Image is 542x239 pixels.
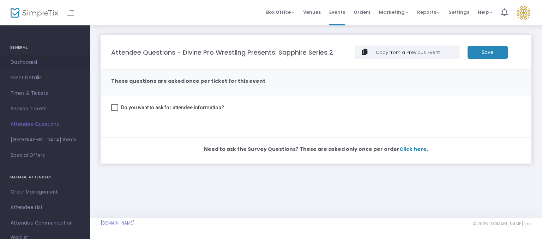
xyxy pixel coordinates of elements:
[111,78,265,85] m-panel-subtitle: These questions are asked once per ticket for this event
[11,188,79,197] span: Order Management
[417,9,440,16] span: Reports
[11,104,79,114] span: Season Tickets
[11,219,79,228] span: Attendee Communication
[303,3,321,21] span: Venues
[375,49,456,56] div: Copy from a Previous Event
[204,146,428,153] m-panel-subtitle: Need to ask the Survey Questions? These are asked only once per order .
[468,46,508,59] m-button: Save
[11,89,79,98] span: Times & Tickets
[10,170,80,184] h4: MANAGE ATTENDEES
[10,41,80,55] h4: GENERAL
[473,221,531,227] span: © 2025 [DOMAIN_NAME] Inc.
[329,3,345,21] span: Events
[121,103,224,112] span: Do you want to ask for attendee information?
[354,3,371,21] span: Orders
[379,9,409,16] span: Marketing
[11,203,79,212] span: Attendee List
[478,9,493,16] span: Help
[11,73,79,82] span: Event Details
[448,3,469,21] span: Settings
[11,151,79,160] span: Special Offers
[11,135,79,145] span: [GEOGRAPHIC_DATA] Items
[11,58,79,67] span: Dashboard
[101,220,135,226] a: [DOMAIN_NAME]
[11,120,79,129] span: Attendee Questions
[266,9,295,16] span: Box Office
[399,146,427,153] span: Click here
[111,48,333,57] m-panel-title: Attendee Questions - Divine Pro Wrestling Presents: Sapphire Series 2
